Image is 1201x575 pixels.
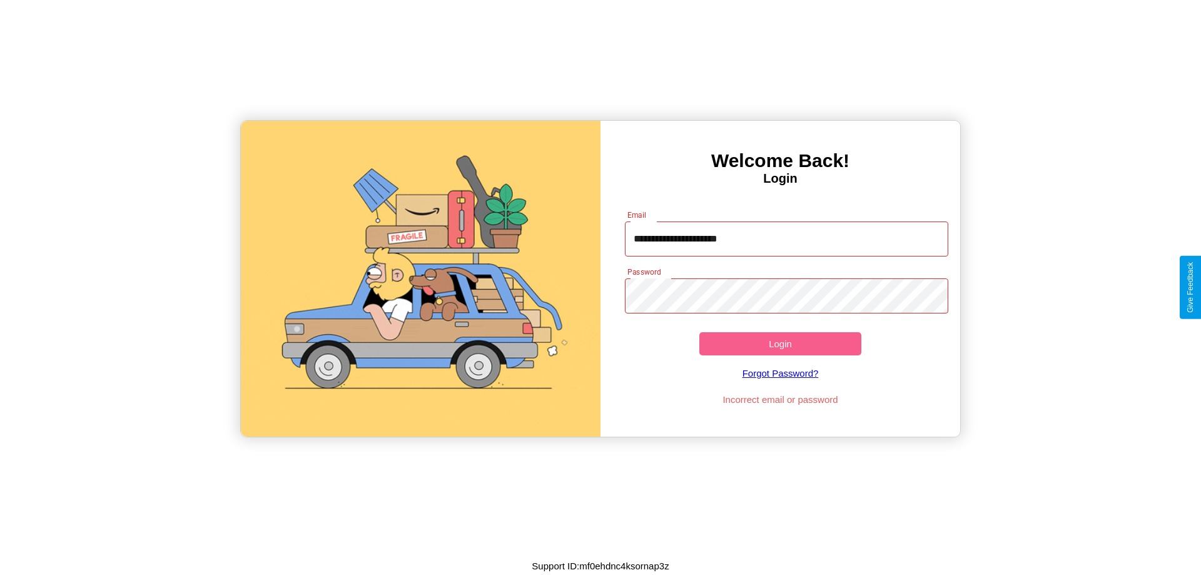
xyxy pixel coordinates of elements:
a: Forgot Password? [619,355,943,391]
p: Support ID: mf0ehdnc4ksornap3z [532,557,669,574]
button: Login [699,332,861,355]
label: Email [627,210,647,220]
img: gif [241,121,600,437]
div: Give Feedback [1186,262,1195,313]
label: Password [627,267,661,277]
p: Incorrect email or password [619,391,943,408]
h3: Welcome Back! [600,150,960,171]
h4: Login [600,171,960,186]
